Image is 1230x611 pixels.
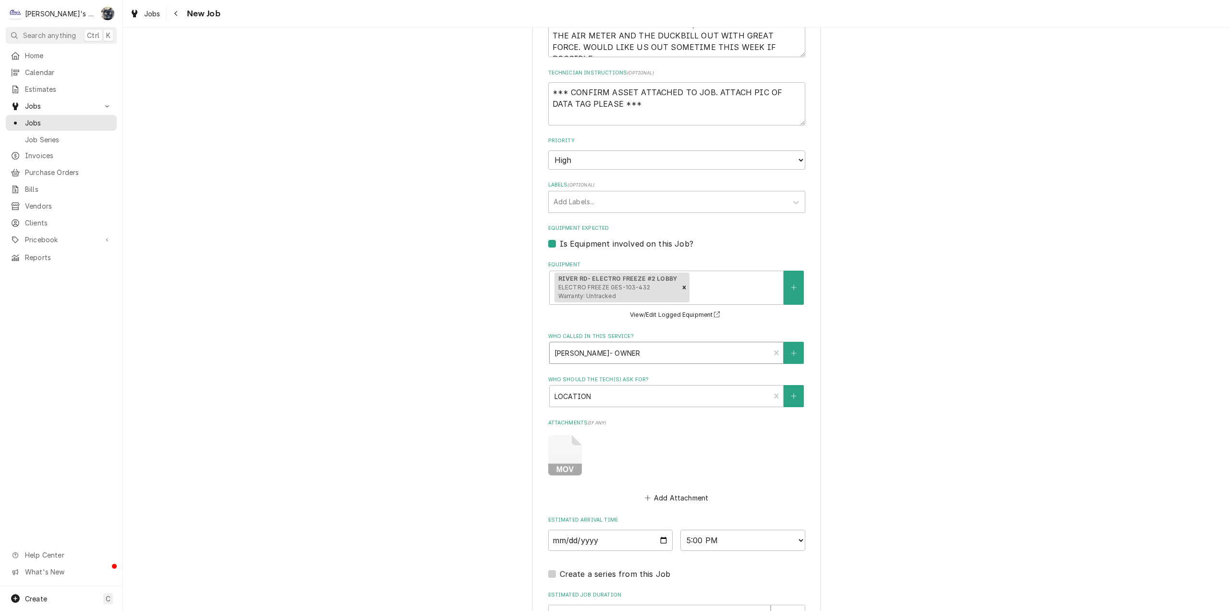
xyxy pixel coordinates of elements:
button: Search anythingCtrlK [6,27,117,44]
div: Who should the tech(s) ask for? [548,376,805,407]
a: Calendar [6,64,117,80]
span: Search anything [23,30,76,40]
button: Add Attachment [643,491,710,505]
label: Who should the tech(s) ask for? [548,376,805,384]
button: Create New Contact [784,385,804,407]
label: Who called in this service? [548,333,805,340]
div: Technician Instructions [548,69,805,125]
button: View/Edit Logged Equipment [628,309,725,321]
div: SB [101,7,114,20]
div: Equipment Expected [548,224,805,249]
span: Ctrl [87,30,99,40]
span: Pricebook [25,235,98,245]
span: Vendors [25,201,112,211]
a: Clients [6,215,117,231]
span: Home [25,50,112,61]
span: ( optional ) [627,70,654,75]
select: Time Select [680,530,805,551]
span: Jobs [25,118,112,128]
a: Jobs [6,115,117,131]
div: C [9,7,22,20]
button: MOV [548,435,582,475]
a: Estimates [6,81,117,97]
div: Remove [object Object] [679,273,689,302]
span: Help Center [25,550,111,560]
label: Create a series from this Job [560,568,671,580]
span: Create [25,595,47,603]
span: K [106,30,111,40]
a: Job Series [6,132,117,148]
a: Reports [6,249,117,265]
span: Invoices [25,150,112,161]
a: Home [6,48,117,63]
a: Go to Help Center [6,547,117,563]
label: Labels [548,181,805,189]
a: Purchase Orders [6,164,117,180]
span: Jobs [25,101,98,111]
div: [PERSON_NAME]'s Refrigeration [25,9,96,19]
svg: Create New Equipment [791,284,797,291]
div: Equipment [548,261,805,321]
div: Labels [548,181,805,212]
span: What's New [25,567,111,577]
span: New Job [184,7,221,20]
span: ( optional ) [567,182,594,187]
label: Equipment Expected [548,224,805,232]
span: Clients [25,218,112,228]
span: ELECTRO FREEZE GES-103-432 Warranty: Untracked [558,284,650,299]
a: Go to Pricebook [6,232,117,248]
div: Clay's Refrigeration's Avatar [9,7,22,20]
span: ( if any ) [588,420,606,425]
label: Estimated Job Duration [548,591,805,599]
a: Bills [6,181,117,197]
textarea: *** CONFIRM ASSET ATTACHED TO JOB. ATTACH PIC OF DATA TAG PLEASE *** [548,82,805,125]
div: Estimated Arrival Time [548,516,805,550]
button: Navigate back [169,6,184,21]
span: Reports [25,252,112,262]
svg: Create New Contact [791,393,797,399]
a: Go to What's New [6,564,117,580]
a: Vendors [6,198,117,214]
label: Technician Instructions [548,69,805,77]
span: Calendar [25,67,112,77]
span: Job Series [25,135,112,145]
button: Create New Contact [784,342,804,364]
input: Date [548,530,673,551]
label: Attachments [548,419,805,427]
a: Invoices [6,148,117,163]
button: Create New Equipment [784,271,804,305]
span: Jobs [144,9,160,19]
span: Estimates [25,84,112,94]
label: Estimated Arrival Time [548,516,805,524]
label: Is Equipment involved on this Job? [560,238,693,249]
label: Equipment [548,261,805,269]
a: Jobs [126,6,164,22]
div: Who called in this service? [548,333,805,364]
a: Go to Jobs [6,98,117,114]
span: Bills [25,184,112,194]
label: Priority [548,137,805,145]
span: C [106,594,111,604]
div: Priority [548,137,805,169]
div: Attachments [548,419,805,505]
svg: Create New Contact [791,350,797,357]
div: Sarah Bendele's Avatar [101,7,114,20]
span: Purchase Orders [25,167,112,177]
strong: RIVER RD- ELECTRO FREEZE #2 LOBBY [558,275,677,282]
